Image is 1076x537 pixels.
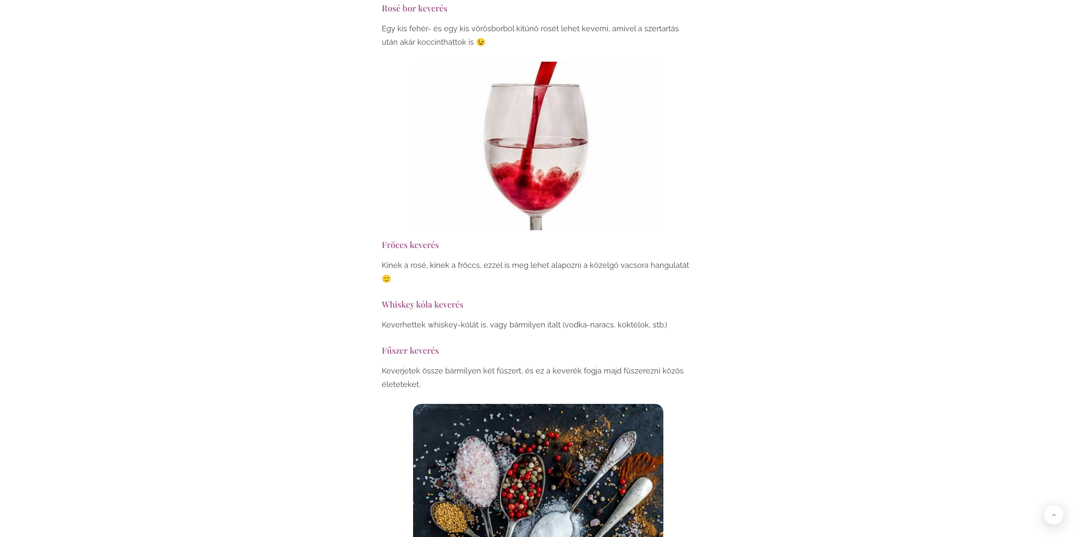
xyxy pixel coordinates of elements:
h3: Whiskey kóla keverés [382,298,695,310]
p: Egy kis fehér- és egy kis vörösborból kitűnő rosét lehet keverni, amivel a szertartás után akár k... [382,22,695,49]
p: Kinek a rosé, kinek a fröccs, ezzel is meg lehet alapozni a közelgő vacsora hangulatát 🙂 [382,259,695,286]
h3: Rosé bor keverés [382,2,695,14]
p: Keverjetek össze bármilyen két fűszert, és ez a keverék fogja majd fűszerezni közös életeteket. [382,364,695,391]
h3: Fröccs keverés [382,239,695,250]
h3: Fűszer keverés [382,344,695,356]
p: Keverhettek whiskey-kólát is, vagy bármilyen italt (vodka-naracs, koktélok, stb.) [382,318,695,332]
